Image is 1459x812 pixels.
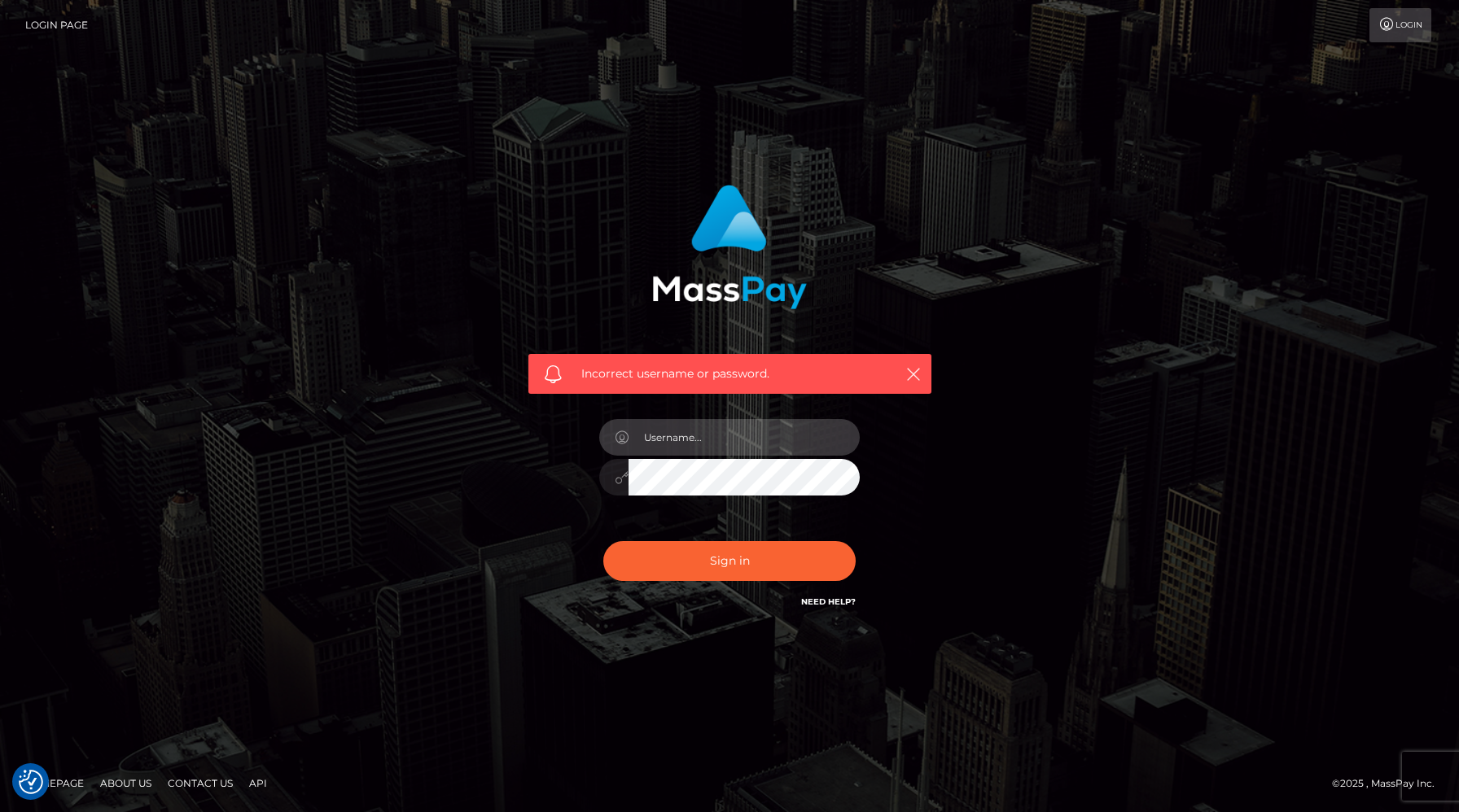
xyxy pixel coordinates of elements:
[1369,8,1431,42] a: Login
[629,419,860,456] input: Username...
[25,8,88,42] a: Login Page
[1332,775,1447,792] div: © 2025 , MassPay Inc.
[19,770,43,794] img: Revisit consent button
[161,771,239,796] a: Contact Us
[603,541,856,581] button: Sign in
[801,596,856,607] a: Need Help?
[581,365,878,382] span: Incorrect username or password.
[243,771,274,796] a: API
[652,185,807,309] img: MassPay Login
[94,771,158,796] a: About Us
[19,770,43,794] button: Consent Preferences
[18,771,90,796] a: Homepage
